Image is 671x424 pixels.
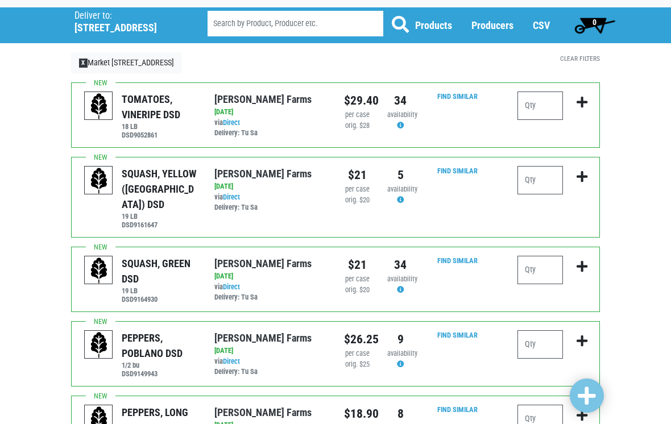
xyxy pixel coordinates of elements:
[437,92,478,101] a: Find Similar
[214,107,327,118] div: [DATE]
[471,19,513,31] a: Producers
[122,92,197,122] div: TOMATOES, VINERIPE DSD
[122,166,197,212] div: SQUASH, YELLOW ([GEOGRAPHIC_DATA]) DSD
[85,92,113,120] img: placeholder-variety-43d6402dacf2d531de610a020419775a.svg
[214,202,327,213] div: Delivery: Tu Sa
[214,118,327,139] div: via
[122,369,197,378] h6: DSD9149943
[74,10,179,22] p: Deliver to:
[387,92,413,110] div: 34
[344,166,370,184] div: $21
[517,256,563,284] input: Qty
[344,256,370,274] div: $21
[214,346,327,356] div: [DATE]
[74,22,179,34] h5: [STREET_ADDRESS]
[517,166,563,194] input: Qty
[74,7,187,34] span: Market 32 Balltown Road, #191 (442 Balltown Rd, Schenectady, NY 12304, USA)
[214,332,312,344] a: [PERSON_NAME] Farms
[387,330,413,348] div: 9
[437,256,478,265] a: Find Similar
[214,271,327,282] div: [DATE]
[437,405,478,414] a: Find Similar
[569,14,620,36] a: 0
[208,11,383,36] input: Search by Product, Producer etc.
[122,131,197,139] h6: DSD9052861
[214,128,327,139] div: Delivery: Tu Sa
[214,282,327,304] div: via
[560,55,600,63] a: Clear Filters
[387,256,413,274] div: 34
[344,92,370,110] div: $29.40
[122,286,197,295] h6: 19 LB
[437,167,478,175] a: Find Similar
[344,195,370,206] div: orig. $20
[387,405,413,423] div: 8
[517,330,563,359] input: Qty
[223,193,240,201] a: Direct
[79,59,88,68] span: X
[344,110,370,120] div: per case
[214,257,312,269] a: [PERSON_NAME] Farms
[344,120,370,131] div: orig. $28
[214,181,327,192] div: [DATE]
[85,167,113,195] img: placeholder-variety-43d6402dacf2d531de610a020419775a.svg
[437,331,478,339] a: Find Similar
[415,19,452,31] a: Products
[517,92,563,120] input: Qty
[344,184,370,195] div: per case
[214,356,327,378] div: via
[122,221,197,229] h6: DSD9161647
[387,166,413,184] div: 5
[223,282,240,291] a: Direct
[122,295,197,304] h6: DSD9164930
[214,93,312,105] a: [PERSON_NAME] Farms
[71,52,182,74] a: XMarket [STREET_ADDRESS]
[122,122,197,131] h6: 18 LB
[214,192,327,214] div: via
[223,357,240,365] a: Direct
[85,256,113,285] img: placeholder-variety-43d6402dacf2d531de610a020419775a.svg
[85,331,113,359] img: placeholder-variety-43d6402dacf2d531de610a020419775a.svg
[122,256,197,286] div: SQUASH, GREEN DSD
[387,275,417,283] span: availability
[214,406,312,418] a: [PERSON_NAME] Farms
[387,185,417,193] span: availability
[387,110,417,119] span: availability
[387,349,417,358] span: availability
[122,212,197,221] h6: 19 LB
[122,330,197,361] div: PEPPERS, POBLANO DSD
[344,274,370,285] div: per case
[344,348,370,359] div: per case
[122,361,197,369] h6: 1/2 bu
[214,367,327,377] div: Delivery: Tu Sa
[214,168,312,180] a: [PERSON_NAME] Farms
[214,292,327,303] div: Delivery: Tu Sa
[344,359,370,370] div: orig. $25
[533,19,550,31] a: CSV
[593,18,597,27] span: 0
[344,285,370,296] div: orig. $20
[344,330,370,348] div: $26.25
[223,118,240,127] a: Direct
[344,405,370,423] div: $18.90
